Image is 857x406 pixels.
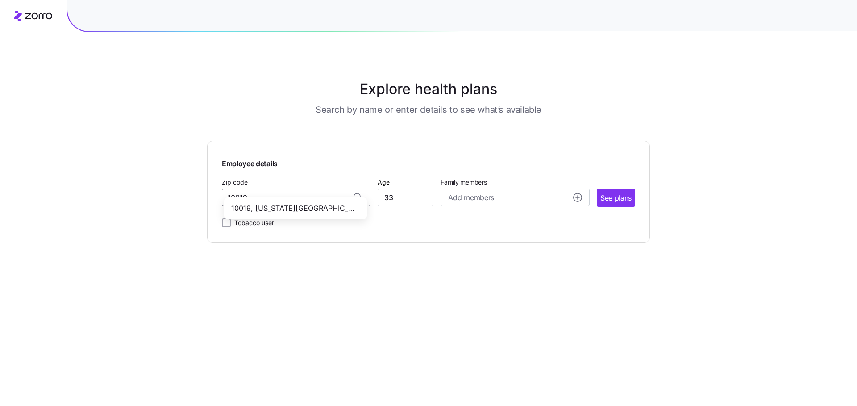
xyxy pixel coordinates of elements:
svg: add icon [573,193,582,202]
span: Family members [441,178,589,187]
label: Tobacco user [231,217,274,228]
button: Add membersadd icon [441,189,589,206]
button: See plans [597,189,635,207]
input: Age [378,189,433,206]
span: Add members [448,192,494,203]
input: Zip code [222,189,370,206]
span: See plans [600,193,632,204]
span: 10019, [US_STATE][GEOGRAPHIC_DATA], [GEOGRAPHIC_DATA] [231,203,356,214]
h1: Explore health plans [229,78,628,100]
label: Zip code [222,177,248,187]
h3: Search by name or enter details to see what’s available [316,103,541,116]
label: Age [378,177,390,187]
span: Employee details [222,156,278,169]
